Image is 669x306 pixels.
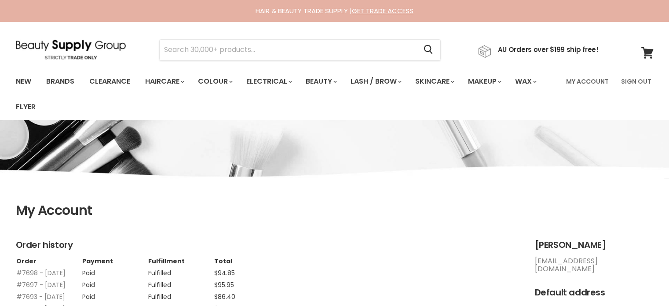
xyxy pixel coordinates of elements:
td: Fulfilled [148,277,214,289]
th: Order [16,257,82,265]
h2: Default address [535,288,654,298]
a: Brands [40,72,81,91]
form: Product [159,39,441,60]
span: $94.85 [214,269,235,277]
a: #7698 - [DATE] [16,269,66,277]
a: Skincare [409,72,460,91]
a: Makeup [461,72,507,91]
td: Paid [82,277,148,289]
a: Beauty [299,72,342,91]
a: Haircare [139,72,190,91]
span: $86.40 [214,292,235,301]
a: Electrical [240,72,297,91]
a: Flyer [9,98,42,116]
span: $95.95 [214,280,234,289]
h2: [PERSON_NAME] [535,240,654,250]
a: Lash / Brow [344,72,407,91]
td: Paid [82,289,148,301]
a: #7697 - [DATE] [16,280,66,289]
a: Colour [191,72,238,91]
td: Fulfilled [148,289,214,301]
input: Search [160,40,417,60]
h1: My Account [16,203,654,218]
td: Fulfilled [148,265,214,277]
ul: Main menu [9,69,561,120]
a: Wax [508,72,542,91]
th: Total [214,257,280,265]
a: Sign Out [616,72,657,91]
button: Search [417,40,440,60]
a: [EMAIL_ADDRESS][DOMAIN_NAME] [535,256,598,274]
iframe: Gorgias live chat messenger [625,265,660,297]
a: #7693 - [DATE] [16,292,65,301]
a: New [9,72,38,91]
th: Payment [82,257,148,265]
td: Paid [82,265,148,277]
th: Fulfillment [148,257,214,265]
a: GET TRADE ACCESS [352,6,413,15]
div: HAIR & BEAUTY TRADE SUPPLY | [5,7,665,15]
h2: Order history [16,240,517,250]
a: Clearance [83,72,137,91]
nav: Main [5,69,665,120]
a: My Account [561,72,614,91]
